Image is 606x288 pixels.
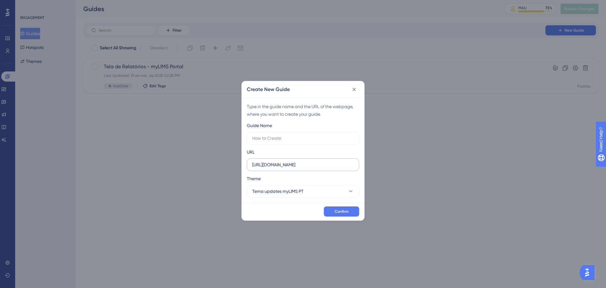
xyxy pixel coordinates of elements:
[15,2,39,9] span: Need Help?
[252,135,354,142] input: How to Create
[247,103,359,118] div: Type in the guide name and the URL of the webpage, where you want to create your guide.
[247,86,290,93] h2: Create New Guide
[247,122,272,129] div: Guide Name
[247,148,255,156] div: URL
[247,175,261,182] span: Theme
[252,161,354,168] input: https://www.example.com
[335,209,348,214] span: Confirm
[579,263,598,282] iframe: UserGuiding AI Assistant Launcher
[252,187,304,195] span: Tema updates myLIMS PT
